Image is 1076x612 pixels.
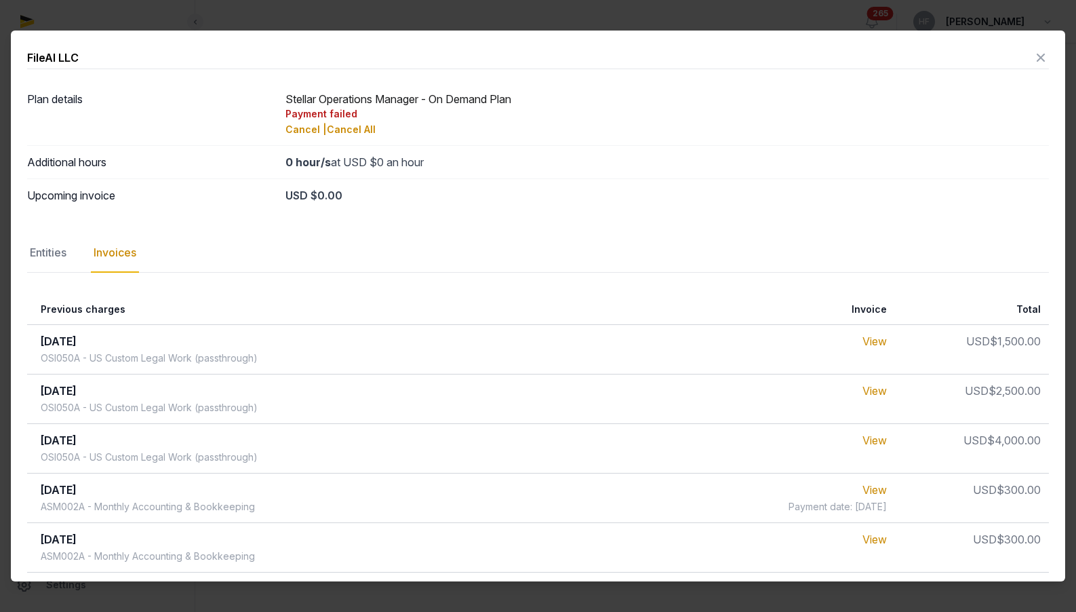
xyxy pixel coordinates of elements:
[27,187,275,204] dt: Upcoming invoice
[963,434,987,447] span: USD
[91,233,139,273] div: Invoices
[41,550,255,563] div: ASM002A - Monthly Accounting & Bookkeeping
[997,533,1041,546] span: $300.00
[285,155,331,169] strong: 0 hour/s
[989,384,1041,398] span: $2,500.00
[41,451,258,464] div: OSI050A - US Custom Legal Work (passthrough)
[285,107,1049,121] div: Payment failed
[990,334,1041,348] span: $1,500.00
[973,483,997,497] span: USD
[862,334,887,348] a: View
[41,401,258,415] div: OSI050A - US Custom Legal Work (passthrough)
[862,434,887,447] a: View
[27,154,275,170] dt: Additional hours
[327,123,376,135] span: Cancel All
[285,123,327,135] span: Cancel |
[41,500,255,514] div: ASM002A - Monthly Accounting & Bookkeeping
[41,384,77,398] span: [DATE]
[997,483,1041,497] span: $300.00
[862,483,887,497] a: View
[27,294,679,325] th: Previous charges
[41,533,77,546] span: [DATE]
[285,91,1049,137] div: Stellar Operations Manager - On Demand Plan
[789,500,887,514] span: Payment date: [DATE]
[862,384,887,398] a: View
[679,294,895,325] th: Invoice
[27,233,69,273] div: Entities
[895,294,1049,325] th: Total
[987,434,1041,447] span: $4,000.00
[285,154,1049,170] div: at USD $0 an hour
[27,233,1049,273] nav: Tabs
[27,91,275,137] dt: Plan details
[285,187,1049,204] div: USD $0.00
[965,384,989,398] span: USD
[41,351,258,365] div: OSI050A - US Custom Legal Work (passthrough)
[862,533,887,546] a: View
[966,334,990,348] span: USD
[27,50,79,66] div: FileAI LLC
[41,483,77,497] span: [DATE]
[41,334,77,348] span: [DATE]
[41,434,77,447] span: [DATE]
[973,533,997,546] span: USD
